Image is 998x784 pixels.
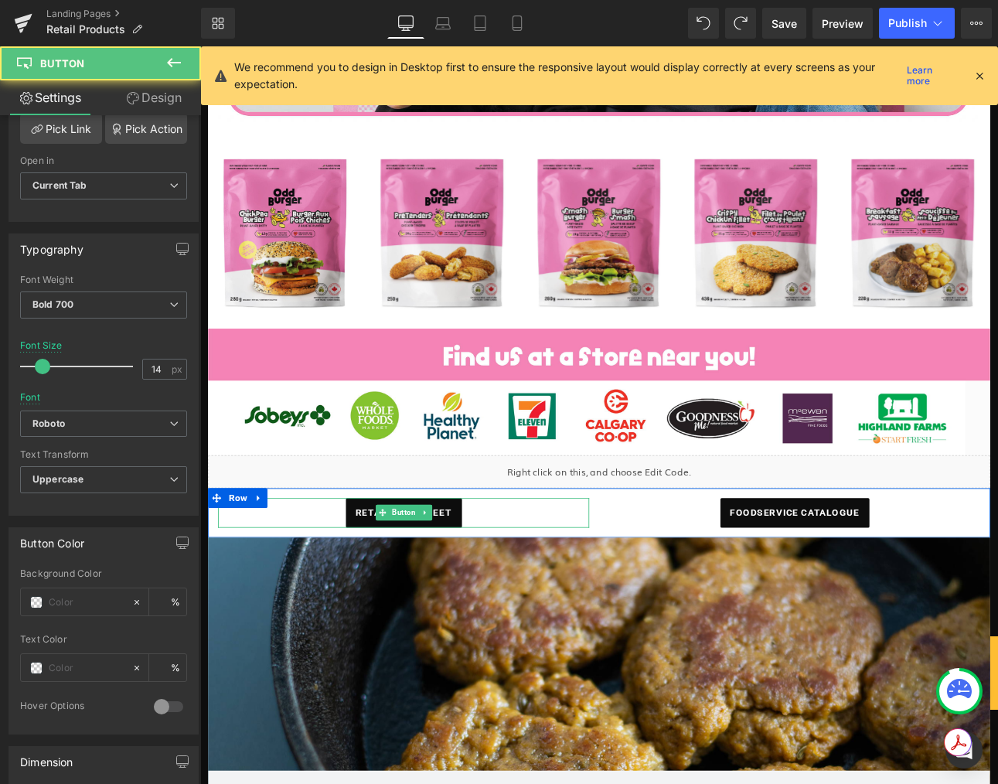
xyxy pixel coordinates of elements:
[961,8,992,39] button: More
[387,8,424,39] a: Desktop
[222,537,256,556] span: Button
[104,80,204,115] a: Design
[888,17,927,29] span: Publish
[171,530,307,564] a: retail sell sheet
[172,364,185,374] span: px
[812,8,873,39] a: Preview
[29,518,59,541] span: Row
[234,59,901,93] p: We recommend you to design in Desktop first to ensure the responsive layout would display correct...
[20,634,187,645] div: Text Color
[20,234,83,256] div: Typography
[32,418,65,431] i: Roboto
[20,449,187,460] div: Text Transform
[499,8,536,39] a: Mobile
[610,530,785,564] a: foodservice catalogue
[46,8,201,20] a: Landing Pages
[32,473,83,485] b: Uppercase
[20,155,187,166] div: Open in
[59,518,79,541] a: Expand / Collapse
[255,537,271,556] a: Expand / Collapse
[20,113,102,144] a: Pick Link
[20,392,40,403] div: Font
[901,66,961,85] a: Learn more
[424,8,462,39] a: Laptop
[49,594,124,611] input: Color
[182,530,295,564] span: retail sell sheet
[915,704,928,766] a: ORDER NOW
[40,57,84,70] span: Button
[20,568,187,579] div: Background Color
[771,15,797,32] span: Save
[201,8,235,39] a: New Library
[20,700,138,716] div: Hover Options
[149,654,186,681] div: %
[622,530,773,564] span: foodservice catalogue
[879,8,955,39] button: Publish
[49,660,124,677] input: Color
[20,340,63,351] div: Font Size
[105,113,187,144] a: Pick Action
[688,8,719,39] button: Undo
[462,8,499,39] a: Tablet
[822,15,863,32] span: Preview
[20,274,187,285] div: Font Weight
[46,23,125,36] span: Retail Products
[149,588,186,615] div: %
[32,179,87,191] b: Current Tab
[32,298,73,310] b: Bold 700
[20,528,84,550] div: Button Color
[725,8,756,39] button: Redo
[20,747,73,769] div: Dimension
